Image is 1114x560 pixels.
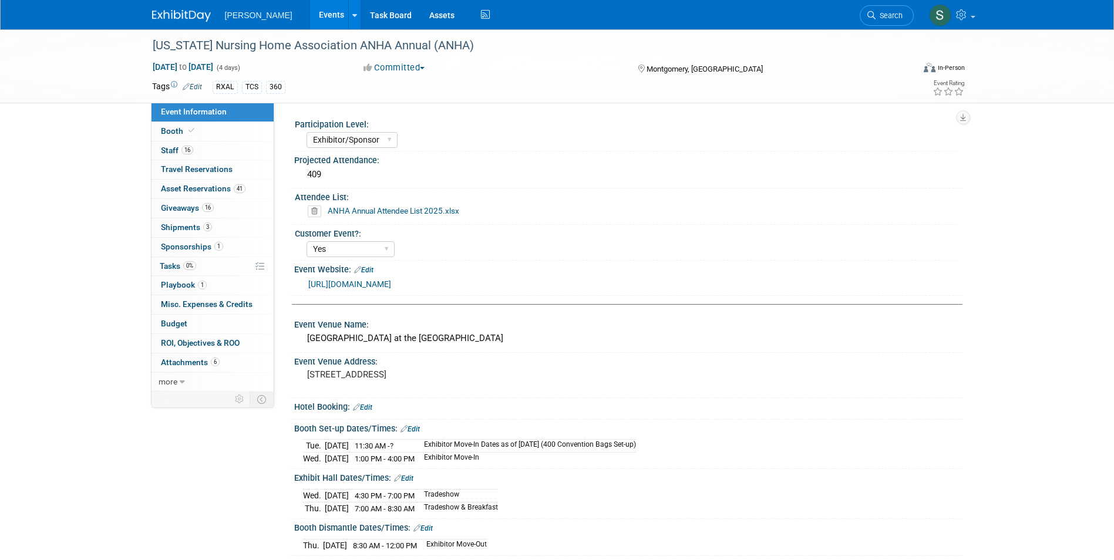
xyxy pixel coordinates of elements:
div: [US_STATE] Nursing Home Association ANHA Annual (ANHA) [149,35,896,56]
a: Attachments6 [152,353,274,372]
span: Budget [161,319,187,328]
span: to [177,62,189,72]
span: more [159,377,177,386]
span: Event Information [161,107,227,116]
td: Tue. [303,440,325,453]
div: Event Website: [294,261,962,276]
span: Attachments [161,357,220,367]
i: Booth reservation complete [189,127,194,134]
a: Sponsorships1 [152,238,274,257]
div: Event Format [844,61,965,79]
span: 8:30 AM - 12:00 PM [353,541,417,550]
span: 1:00 PM - 4:00 PM [355,454,415,463]
div: Customer Event?: [295,225,957,239]
span: 4:30 PM - 7:00 PM [355,491,415,500]
span: Misc. Expenses & Credits [161,299,253,309]
div: TCS [242,81,262,93]
span: 3 [203,222,212,231]
span: 1 [198,281,207,289]
a: Edit [394,474,413,483]
pre: [STREET_ADDRESS] [307,369,560,380]
div: [GEOGRAPHIC_DATA] at the [GEOGRAPHIC_DATA] [303,329,954,348]
td: Exhibitor Move-In [417,452,636,464]
div: Booth Dismantle Dates/Times: [294,519,962,534]
a: more [152,373,274,392]
span: Travel Reservations [161,164,233,174]
a: Delete attachment? [308,207,326,215]
a: ANHA Annual Attendee List 2025.xlsx [328,206,459,215]
td: Thu. [303,539,323,551]
span: Sponsorships [161,242,223,251]
div: 360 [266,81,285,93]
span: 41 [234,184,245,193]
div: In-Person [937,63,965,72]
a: Edit [353,403,372,411]
a: Playbook1 [152,276,274,295]
div: Event Rating [933,80,964,86]
td: Thu. [303,502,325,514]
a: Edit [400,425,420,433]
a: Tasks0% [152,257,274,276]
td: [DATE] [325,440,349,453]
a: Misc. Expenses & Credits [152,295,274,314]
td: Tradeshow [417,490,498,502]
div: RXAL [213,81,238,93]
img: Samia Goodwyn [929,4,951,26]
div: Participation Level: [295,116,957,130]
span: Booth [161,126,197,136]
a: Edit [183,83,202,91]
td: Tradeshow & Breakfast [417,502,498,514]
span: Staff [161,146,193,155]
div: Exhibit Hall Dates/Times: [294,469,962,484]
span: Asset Reservations [161,184,245,193]
img: Format-Inperson.png [924,63,935,72]
td: Exhibitor Move-In Dates as of [DATE] (400 Convention Bags Set-up) [417,440,636,453]
span: 16 [202,203,214,212]
div: 409 [303,166,954,184]
span: 6 [211,357,220,366]
div: Event Venue Address: [294,353,962,367]
div: Hotel Booking: [294,398,962,413]
span: 1 [214,242,223,251]
span: 16 [181,146,193,154]
a: Event Information [152,103,274,122]
td: [DATE] [325,502,349,514]
a: Edit [413,524,433,532]
span: Giveaways [161,203,214,212]
a: Search [860,5,914,26]
span: Shipments [161,222,212,232]
span: ROI, Objectives & ROO [161,338,240,348]
div: Attendee List: [295,188,957,203]
td: Exhibitor Move-Out [419,539,487,551]
span: Montgomery, [GEOGRAPHIC_DATA] [647,65,763,73]
a: Asset Reservations41 [152,180,274,198]
span: 11:30 AM - [355,441,393,450]
span: ? [390,441,393,450]
td: [DATE] [325,452,349,464]
a: Shipments3 [152,218,274,237]
a: Budget [152,315,274,333]
a: [URL][DOMAIN_NAME] [308,279,391,289]
td: Wed. [303,490,325,502]
div: Projected Attendance: [294,151,962,166]
button: Committed [359,62,429,74]
a: Travel Reservations [152,160,274,179]
div: Booth Set-up Dates/Times: [294,420,962,435]
span: 0% [183,261,196,270]
a: Giveaways16 [152,199,274,218]
td: Personalize Event Tab Strip [230,392,250,407]
span: Search [876,11,903,20]
span: 7:00 AM - 8:30 AM [355,504,415,513]
span: (4 days) [216,64,240,72]
a: Staff16 [152,141,274,160]
a: Booth [152,122,274,141]
span: Tasks [160,261,196,271]
td: Wed. [303,452,325,464]
td: [DATE] [325,490,349,502]
span: Playbook [161,280,207,289]
div: Event Venue Name: [294,316,962,330]
img: ExhibitDay [152,10,211,22]
td: Tags [152,80,202,94]
a: Edit [354,266,373,274]
span: [DATE] [DATE] [152,62,214,72]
